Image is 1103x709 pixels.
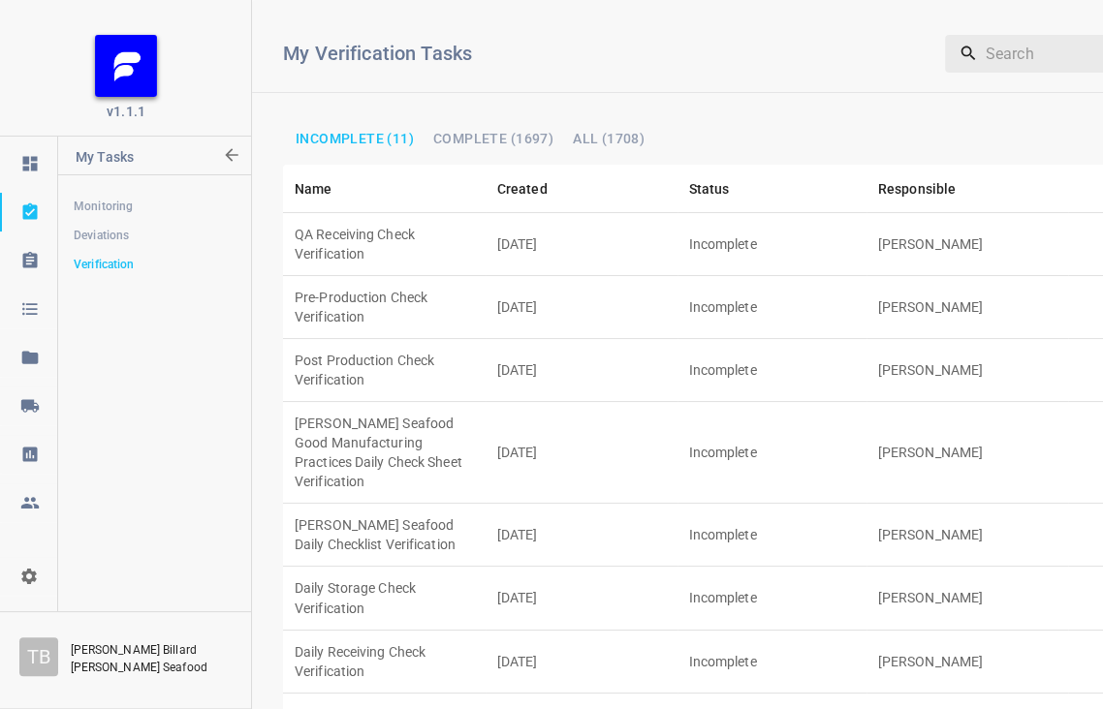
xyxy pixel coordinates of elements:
td: [PERSON_NAME] [867,276,1069,339]
h6: My Verification Tasks [283,38,867,69]
span: Status [689,177,755,200]
span: Deviations [74,226,235,245]
td: QA Receiving Check Verification [283,213,486,276]
div: Responsible [878,177,957,200]
a: Monitoring [58,187,250,226]
div: T B [19,637,58,676]
div: Status [689,177,730,200]
span: Complete (1697) [433,132,553,145]
td: [PERSON_NAME] Seafood Daily Checklist Verification [283,504,486,567]
span: Name [295,177,358,200]
img: FB_Logo_Reversed_RGB_Icon.895fbf61.png [95,35,157,97]
p: My Tasks [76,137,220,183]
td: [DATE] [486,339,678,402]
td: Post Production Check Verification [283,339,486,402]
p: [PERSON_NAME] Billard [71,641,232,659]
span: Monitoring [74,197,235,216]
td: Incomplete [678,213,867,276]
td: Incomplete [678,339,867,402]
svg: Search [959,44,978,63]
td: Incomplete [678,402,867,504]
td: [DATE] [486,567,678,630]
td: [PERSON_NAME] [867,630,1069,693]
td: [DATE] [486,213,678,276]
a: Verification [58,245,250,284]
td: Pre-Production Check Verification [283,276,486,339]
td: [PERSON_NAME] Seafood Good Manufacturing Practices Daily Check Sheet Verification [283,402,486,504]
span: Responsible [878,177,982,200]
p: [PERSON_NAME] Seafood [71,659,226,676]
span: Incomplete (11) [296,132,414,145]
td: Incomplete [678,630,867,693]
td: [PERSON_NAME] [867,339,1069,402]
td: [PERSON_NAME] [867,213,1069,276]
button: All (1708) [565,126,652,151]
a: Deviations [58,216,250,255]
div: Created [497,177,548,200]
td: [DATE] [486,402,678,504]
td: Incomplete [678,504,867,567]
td: [PERSON_NAME] [867,402,1069,504]
td: [DATE] [486,276,678,339]
td: [DATE] [486,630,678,693]
td: Daily Storage Check Verification [283,567,486,630]
span: Verification [74,255,235,274]
span: All (1708) [573,132,645,145]
td: [PERSON_NAME] [867,567,1069,630]
button: Incomplete (11) [288,126,422,151]
span: v1.1.1 [107,102,145,121]
td: Daily Receiving Check Verification [283,630,486,693]
span: Created [497,177,573,200]
td: [PERSON_NAME] [867,504,1069,567]
td: Incomplete [678,567,867,630]
button: Complete (1697) [425,126,561,151]
td: Incomplete [678,276,867,339]
div: Name [295,177,332,200]
td: [DATE] [486,504,678,567]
